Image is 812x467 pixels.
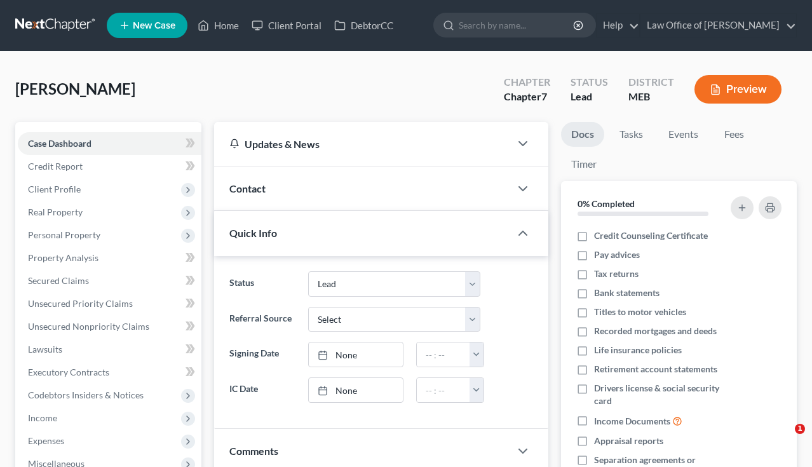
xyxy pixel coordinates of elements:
a: Tasks [609,122,653,147]
span: Titles to motor vehicles [594,306,686,318]
a: Lawsuits [18,338,201,361]
span: Unsecured Nonpriority Claims [28,321,149,332]
a: Home [191,14,245,37]
a: Fees [714,122,754,147]
span: 1 [795,424,805,434]
span: Real Property [28,206,83,217]
span: New Case [133,21,175,30]
span: Personal Property [28,229,100,240]
input: -- : -- [417,378,470,402]
span: Expenses [28,435,64,446]
span: Case Dashboard [28,138,91,149]
a: Unsecured Nonpriority Claims [18,315,201,338]
a: DebtorCC [328,14,400,37]
label: Status [223,271,302,297]
span: Contact [229,182,266,194]
span: Comments [229,445,278,457]
label: IC Date [223,377,302,403]
span: Property Analysis [28,252,98,263]
a: None [309,342,403,367]
a: Events [658,122,708,147]
span: Drivers license & social security card [594,382,727,407]
span: Bank statements [594,287,660,299]
span: 7 [541,90,547,102]
span: Client Profile [28,184,81,194]
label: Signing Date [223,342,302,367]
div: Status [571,75,608,90]
span: Unsecured Priority Claims [28,298,133,309]
input: Search by name... [459,13,575,37]
span: Credit Report [28,161,83,172]
span: Life insurance policies [594,344,682,356]
span: Recorded mortgages and deeds [594,325,717,337]
span: [PERSON_NAME] [15,79,135,98]
a: Property Analysis [18,247,201,269]
span: Pay advices [594,248,640,261]
input: -- : -- [417,342,470,367]
a: Docs [561,122,604,147]
strong: 0% Completed [578,198,635,209]
a: None [309,378,403,402]
div: District [628,75,674,90]
div: Lead [571,90,608,104]
a: Secured Claims [18,269,201,292]
span: Executory Contracts [28,367,109,377]
a: Unsecured Priority Claims [18,292,201,315]
div: Chapter [504,75,550,90]
span: Tax returns [594,267,639,280]
span: Retirement account statements [594,363,717,376]
label: Referral Source [223,307,302,332]
iframe: Intercom live chat [769,424,799,454]
div: Chapter [504,90,550,104]
a: Timer [561,152,607,177]
div: MEB [628,90,674,104]
span: Quick Info [229,227,277,239]
div: Updates & News [229,137,496,151]
a: Law Office of [PERSON_NAME] [640,14,796,37]
button: Preview [694,75,782,104]
span: Appraisal reports [594,435,663,447]
span: Credit Counseling Certificate [594,229,708,242]
span: Income Documents [594,415,670,428]
span: Income [28,412,57,423]
span: Codebtors Insiders & Notices [28,389,144,400]
span: Secured Claims [28,275,89,286]
a: Client Portal [245,14,328,37]
a: Credit Report [18,155,201,178]
span: Lawsuits [28,344,62,355]
a: Executory Contracts [18,361,201,384]
a: Help [597,14,639,37]
a: Case Dashboard [18,132,201,155]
